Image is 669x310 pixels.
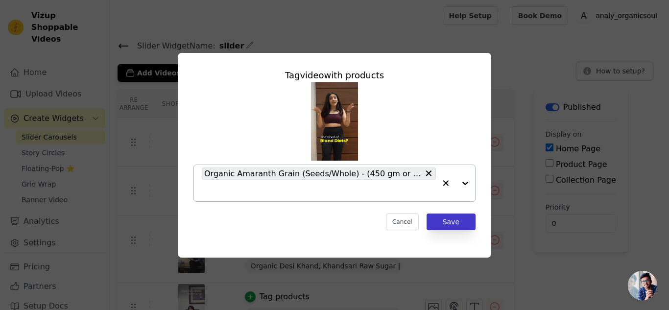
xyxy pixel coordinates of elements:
[204,167,422,180] span: Organic Amaranth Grain (Seeds/Whole) - (450 gm or 900 gm)| Ramdana/Rajgira Sabut | Organic Soul
[427,214,476,230] button: Save
[193,69,476,82] div: Tag video with products
[386,214,419,230] button: Cancel
[311,82,358,161] img: vizup-images-74b3.png
[628,271,657,300] a: Open chat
